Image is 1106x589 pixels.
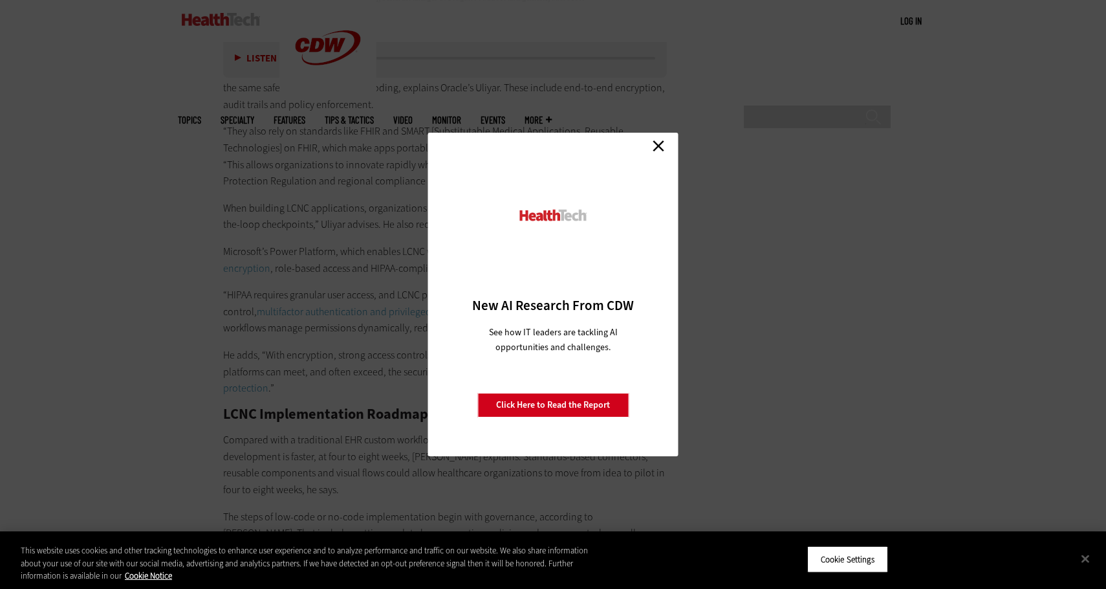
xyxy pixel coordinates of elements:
[451,296,656,315] h3: New AI Research From CDW
[518,208,589,222] img: HealthTech_0.png
[477,393,629,417] a: Click Here to Read the Report
[649,136,668,155] a: Close
[125,570,172,581] a: More information about your privacy
[1071,544,1100,573] button: Close
[21,544,609,583] div: This website uses cookies and other tracking technologies to enhance user experience and to analy...
[473,325,633,355] p: See how IT leaders are tackling AI opportunities and challenges.
[807,546,888,573] button: Cookie Settings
